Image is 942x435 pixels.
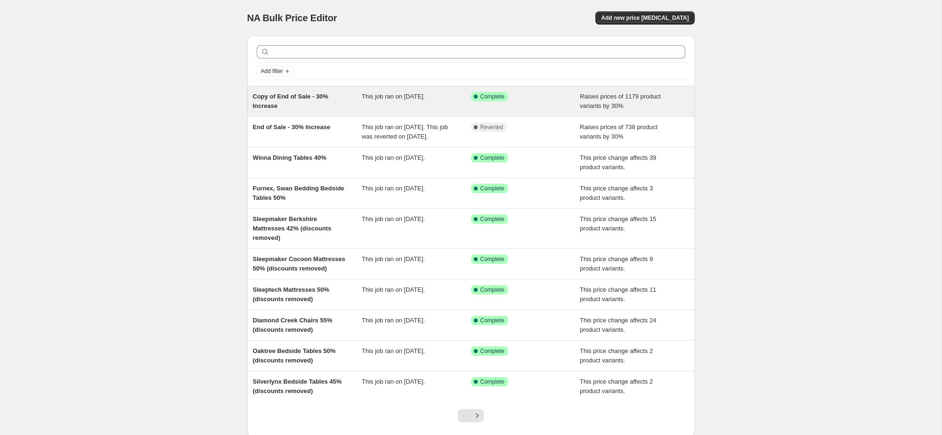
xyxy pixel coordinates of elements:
[580,154,656,171] span: This price change affects 39 product variants.
[253,347,336,364] span: Oaktree Bedside Tables 50% (discounts removed)
[253,215,332,241] span: Sleepmaker Berkshire Mattresses 42% (discounts removed)
[580,378,653,394] span: This price change affects 2 product variants.
[580,317,656,333] span: This price change affects 24 product variants.
[253,317,333,333] span: Diamond Creek Chairs 55% (discounts removed)
[580,215,656,232] span: This price change affects 15 product variants.
[247,13,337,23] span: NA Bulk Price Editor
[480,185,504,192] span: Complete
[480,317,504,324] span: Complete
[362,347,425,354] span: This job ran on [DATE].
[480,378,504,386] span: Complete
[253,255,346,272] span: Sleepmaker Cocoon Mattresses 50% (discounts removed)
[253,185,344,201] span: Furnex, Swan Bedding Bedside Tables 50%
[480,123,503,131] span: Reverted
[253,378,342,394] span: Silverlynx Bedside Tables 45% (discounts removed)
[261,67,283,75] span: Add filter
[480,286,504,294] span: Complete
[480,347,504,355] span: Complete
[480,255,504,263] span: Complete
[253,154,326,161] span: Winna Dining Tables 40%
[458,409,484,422] nav: Pagination
[580,93,661,109] span: Raises prices of 1179 product variants by 30%
[362,185,425,192] span: This job ran on [DATE].
[580,123,658,140] span: Raises prices of 738 product variants by 30%
[580,255,653,272] span: This price change affects 9 product variants.
[580,347,653,364] span: This price change affects 2 product variants.
[253,93,328,109] span: Copy of End of Sale - 30% Increase
[480,154,504,162] span: Complete
[480,215,504,223] span: Complete
[471,409,484,422] button: Next
[362,286,425,293] span: This job ran on [DATE].
[580,185,653,201] span: This price change affects 3 product variants.
[480,93,504,100] span: Complete
[362,317,425,324] span: This job ran on [DATE].
[253,123,331,131] span: End of Sale - 30% Increase
[362,215,425,222] span: This job ran on [DATE].
[362,123,448,140] span: This job ran on [DATE]. This job was reverted on [DATE].
[362,255,425,263] span: This job ran on [DATE].
[362,378,425,385] span: This job ran on [DATE].
[362,154,425,161] span: This job ran on [DATE].
[595,11,694,25] button: Add new price [MEDICAL_DATA]
[253,286,330,303] span: Sleeptech Mattresses 50% (discounts removed)
[362,93,425,100] span: This job ran on [DATE].
[601,14,689,22] span: Add new price [MEDICAL_DATA]
[257,66,294,77] button: Add filter
[580,286,656,303] span: This price change affects 11 product variants.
